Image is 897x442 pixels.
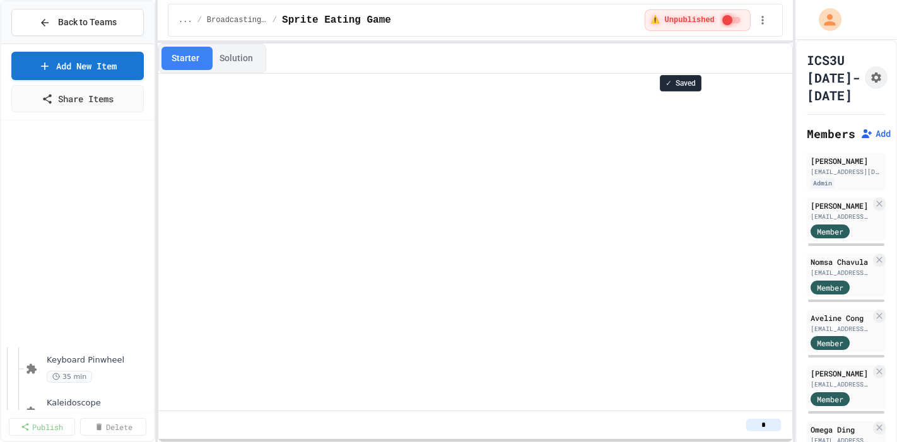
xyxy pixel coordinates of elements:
[792,337,884,390] iframe: chat widget
[811,312,871,323] div: Aveline Cong
[811,155,882,166] div: [PERSON_NAME]
[11,9,144,36] button: Back to Teams
[817,226,843,237] span: Member
[650,15,714,25] span: ⚠️ Unpublished
[817,282,843,293] span: Member
[811,424,871,435] div: Omega Ding
[273,15,277,25] span: /
[158,74,792,416] iframe: Snap! Programming Environment
[282,13,391,28] span: Sprite Eating Game
[676,78,696,88] span: Saved
[860,127,891,140] button: Add
[80,418,146,436] a: Delete
[207,15,267,25] span: Broadcasting & Cloning
[197,15,202,25] span: /
[806,5,845,34] div: My Account
[844,392,884,429] iframe: chat widget
[47,371,92,383] span: 35 min
[58,16,117,29] span: Back to Teams
[811,256,871,267] div: Nomsa Chavula
[11,52,144,80] a: Add New Item
[811,178,835,189] div: Admin
[665,78,672,88] span: ✓
[209,47,263,70] button: Solution
[9,418,75,436] a: Publish
[47,355,151,366] span: Keyboard Pinwheel
[179,15,192,25] span: ...
[645,9,750,31] div: ⚠️ Students cannot see this content! Click the toggle to publish it and make it visible to your c...
[817,393,843,405] span: Member
[865,66,888,89] button: Assignment Settings
[807,125,855,142] h2: Members
[47,398,151,409] span: Kaleidoscope
[11,85,144,112] a: Share Items
[161,47,209,70] button: Starter
[811,268,871,277] div: [EMAIL_ADDRESS][DOMAIN_NAME]
[811,167,882,177] div: [EMAIL_ADDRESS][DOMAIN_NAME]
[811,324,871,334] div: [EMAIL_ADDRESS][DOMAIN_NAME]
[811,200,871,211] div: [PERSON_NAME]
[807,51,860,104] h1: ICS3U [DATE]-[DATE]
[811,212,871,221] div: [EMAIL_ADDRESS][DOMAIN_NAME]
